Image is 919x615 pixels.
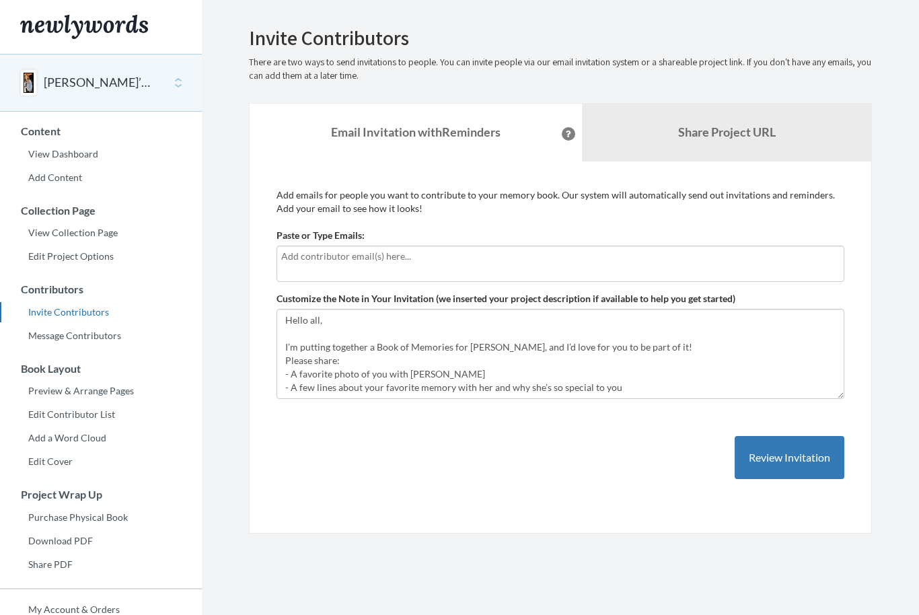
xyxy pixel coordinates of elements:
p: Add emails for people you want to contribute to your memory book. Our system will automatically s... [277,188,844,215]
strong: Email Invitation with Reminders [331,124,501,139]
img: Newlywords logo [20,15,148,39]
b: Share Project URL [678,124,776,139]
h3: Collection Page [1,205,202,217]
label: Customize the Note in Your Invitation (we inserted your project description if available to help ... [277,292,735,305]
h3: Project Wrap Up [1,489,202,501]
input: Add contributor email(s) here... [281,249,840,264]
h3: Content [1,125,202,137]
p: There are two ways to send invitations to people. You can invite people via our email invitation ... [249,56,872,83]
textarea: Hello all, I’m putting together a Book of Memories for [PERSON_NAME], and I’d love for you to be ... [277,309,844,399]
h2: Invite Contributors [249,27,872,49]
h3: Book Layout [1,363,202,375]
button: Review Invitation [735,436,844,480]
label: Paste or Type Emails: [277,229,365,242]
h3: Contributors [1,283,202,295]
button: [PERSON_NAME]’s 50th Birthday [44,74,153,92]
